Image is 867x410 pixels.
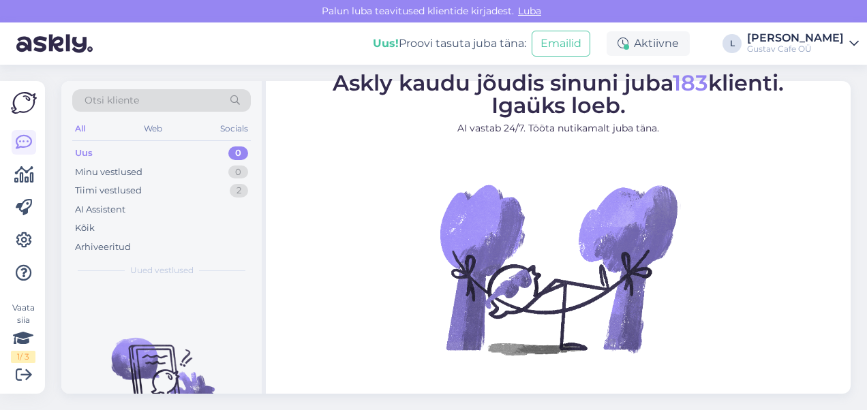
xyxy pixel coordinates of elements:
[747,44,844,54] div: Gustav Cafe OÜ
[230,184,248,198] div: 2
[722,34,742,53] div: L
[747,33,844,44] div: [PERSON_NAME]
[75,203,125,217] div: AI Assistent
[673,69,708,96] span: 183
[141,120,165,138] div: Web
[75,146,93,160] div: Uus
[11,302,35,363] div: Vaata siia
[532,31,590,57] button: Emailid
[75,240,131,254] div: Arhiveeritud
[217,120,251,138] div: Socials
[75,165,142,179] div: Minu vestlused
[75,221,95,235] div: Kõik
[747,33,859,54] a: [PERSON_NAME]Gustav Cafe OÜ
[130,264,194,277] span: Uued vestlused
[436,146,681,392] img: No Chat active
[85,93,139,108] span: Otsi kliente
[333,69,784,119] span: Askly kaudu jõudis sinuni juba klienti. Igaüks loeb.
[607,31,690,56] div: Aktiivne
[373,35,526,52] div: Proovi tasuta juba täna:
[75,184,142,198] div: Tiimi vestlused
[514,5,545,17] span: Luba
[228,165,248,179] div: 0
[373,37,399,50] b: Uus!
[11,351,35,363] div: 1 / 3
[228,146,248,160] div: 0
[333,121,784,136] p: AI vastab 24/7. Tööta nutikamalt juba täna.
[11,92,37,114] img: Askly Logo
[72,120,88,138] div: All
